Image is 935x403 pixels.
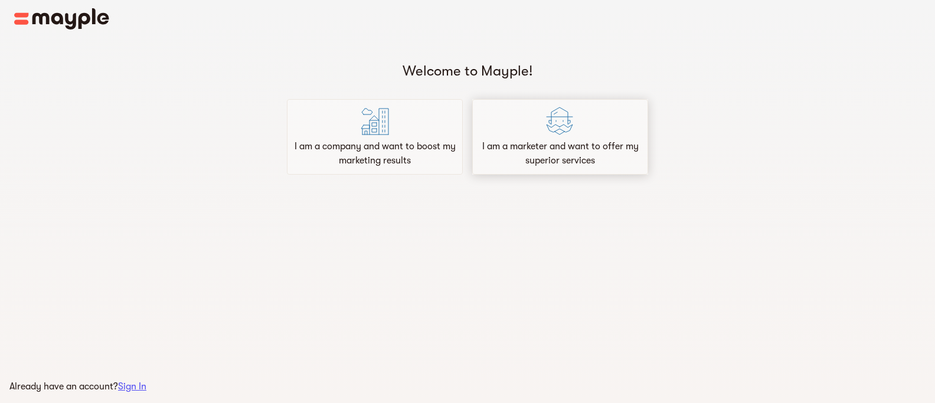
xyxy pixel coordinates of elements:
h5: Welcome to Mayple! [5,61,930,80]
div: I am a company and want to boost my marketing results [287,99,463,175]
p: I am a company and want to boost my marketing results [292,139,457,168]
p: Already have an account? [9,379,146,394]
div: I am a marketer and want to offer my superior services [472,99,648,175]
p: I am a marketer and want to offer my superior services [478,139,643,168]
img: Main logo [14,8,109,30]
a: Sign In [118,381,146,392]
